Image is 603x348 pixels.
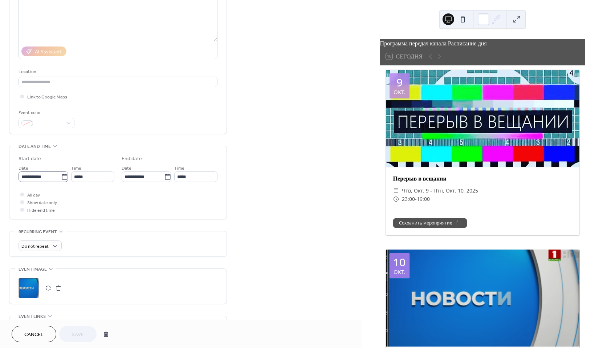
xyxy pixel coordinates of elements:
[402,186,478,195] span: чтв, окт. 9 - птн, окт. 10, 2025
[19,109,73,117] div: Event color
[19,313,46,320] span: Event links
[27,207,55,214] span: Hide end time
[21,242,49,251] span: Do not repeat
[380,39,585,48] div: Программа передач канала Расписание дня
[122,155,142,163] div: End date
[19,155,41,163] div: Start date
[393,218,467,228] button: Сохранить мероприятие
[393,195,399,203] div: ​
[19,278,39,298] div: ;
[402,195,415,203] span: 23:00
[174,165,184,172] span: Time
[27,93,67,101] span: Link to Google Maps
[415,195,417,203] span: -
[71,165,81,172] span: Time
[394,89,406,95] div: окт.
[27,199,57,207] span: Show date only
[19,266,47,273] span: Event image
[27,191,40,199] span: All day
[19,165,28,172] span: Date
[393,186,399,195] div: ​
[19,143,51,150] span: Date and time
[393,257,406,268] div: 10
[19,228,57,236] span: Recurring event
[417,195,430,203] span: 19:00
[394,269,406,275] div: окт.
[12,326,56,342] button: Cancel
[122,165,131,172] span: Date
[19,68,216,76] div: Location
[396,77,403,88] div: 9
[386,174,579,183] div: Перерыв в вещании
[24,331,44,339] span: Cancel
